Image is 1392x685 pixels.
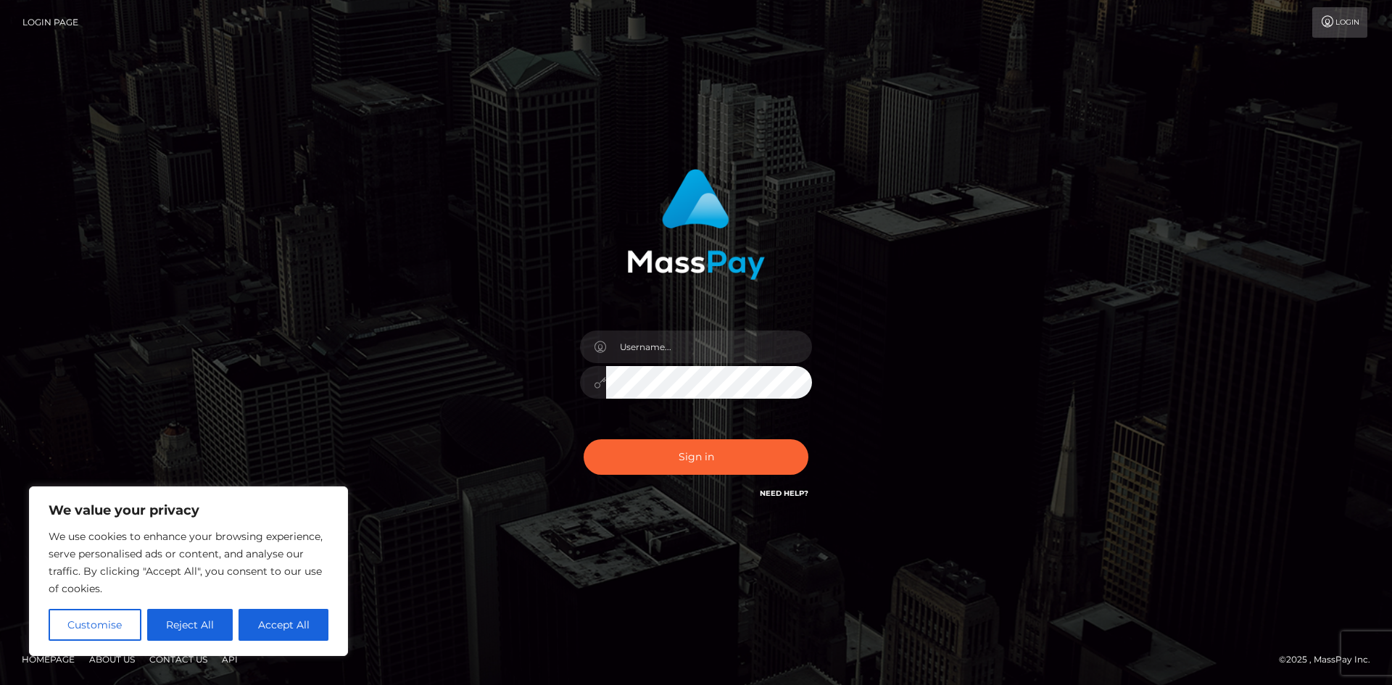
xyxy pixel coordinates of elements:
[49,528,328,597] p: We use cookies to enhance your browsing experience, serve personalised ads or content, and analys...
[584,439,808,475] button: Sign in
[144,648,213,671] a: Contact Us
[760,489,808,498] a: Need Help?
[16,648,80,671] a: Homepage
[49,609,141,641] button: Customise
[83,648,141,671] a: About Us
[627,169,765,280] img: MassPay Login
[49,502,328,519] p: We value your privacy
[239,609,328,641] button: Accept All
[22,7,78,38] a: Login Page
[1279,652,1381,668] div: © 2025 , MassPay Inc.
[147,609,233,641] button: Reject All
[216,648,244,671] a: API
[29,486,348,656] div: We value your privacy
[606,331,812,363] input: Username...
[1312,7,1367,38] a: Login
